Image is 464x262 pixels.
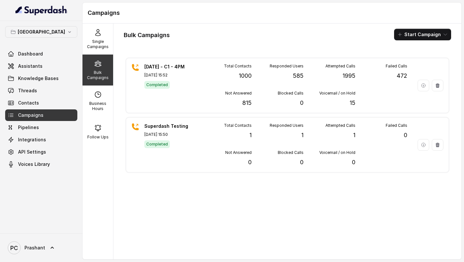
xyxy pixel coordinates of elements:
[225,91,252,96] p: Not Answered
[18,112,43,118] span: Campaigns
[88,8,456,18] h1: Campaigns
[5,146,77,158] a: API Settings
[87,135,109,140] p: Follow Ups
[343,71,355,80] p: 1995
[85,39,111,49] p: Single Campaigns
[18,63,43,69] span: Assistants
[350,98,355,107] p: 15
[5,48,77,60] a: Dashboard
[325,123,355,128] p: Attempted Calls
[225,150,252,155] p: Not Answered
[18,87,37,94] span: Threads
[224,123,252,128] p: Total Contacts
[5,85,77,96] a: Threads
[5,60,77,72] a: Assistants
[293,71,304,80] p: 585
[278,91,304,96] p: Blocked Calls
[15,5,67,15] img: light.svg
[124,30,170,40] h1: Bulk Campaigns
[18,124,39,131] span: Pipelines
[5,109,77,121] a: Campaigns
[24,245,45,251] span: Prashant
[397,71,407,80] p: 472
[301,131,304,140] p: 1
[18,161,50,167] span: Voices Library
[18,100,39,106] span: Contacts
[85,70,111,80] p: Bulk Campaigns
[144,73,189,78] p: [DATE] 15:52
[18,51,43,57] span: Dashboard
[353,131,355,140] p: 1
[249,131,252,140] p: 1
[394,29,451,40] button: Start Campaign
[5,97,77,109] a: Contacts
[5,122,77,133] a: Pipelines
[248,158,252,167] p: 0
[18,136,46,143] span: Integrations
[386,123,407,128] p: Failed Calls
[242,98,252,107] p: 815
[270,123,304,128] p: Responded Users
[404,131,407,140] p: 0
[300,98,304,107] p: 0
[144,123,189,129] p: Superdash Testing
[10,245,18,251] text: PC
[5,134,77,146] a: Integrations
[270,64,304,69] p: Responded Users
[85,101,111,111] p: Business Hours
[300,158,304,167] p: 0
[18,149,46,155] span: API Settings
[224,64,252,69] p: Total Contacts
[278,150,304,155] p: Blocked Calls
[5,239,77,257] a: Prashant
[144,64,189,70] p: [DATE] - C1 - 4PM
[18,75,59,82] span: Knowledge Bases
[319,150,355,155] p: Voicemail / on Hold
[144,132,189,137] p: [DATE] 15:50
[239,71,252,80] p: 1000
[352,158,355,167] p: 0
[18,28,65,36] p: [GEOGRAPHIC_DATA]
[5,158,77,170] a: Voices Library
[319,91,355,96] p: Voicemail / on Hold
[386,64,407,69] p: Failed Calls
[5,73,77,84] a: Knowledge Bases
[5,26,77,38] button: [GEOGRAPHIC_DATA]
[144,81,170,89] span: Completed
[325,64,355,69] p: Attempted Calls
[144,140,170,148] span: Completed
